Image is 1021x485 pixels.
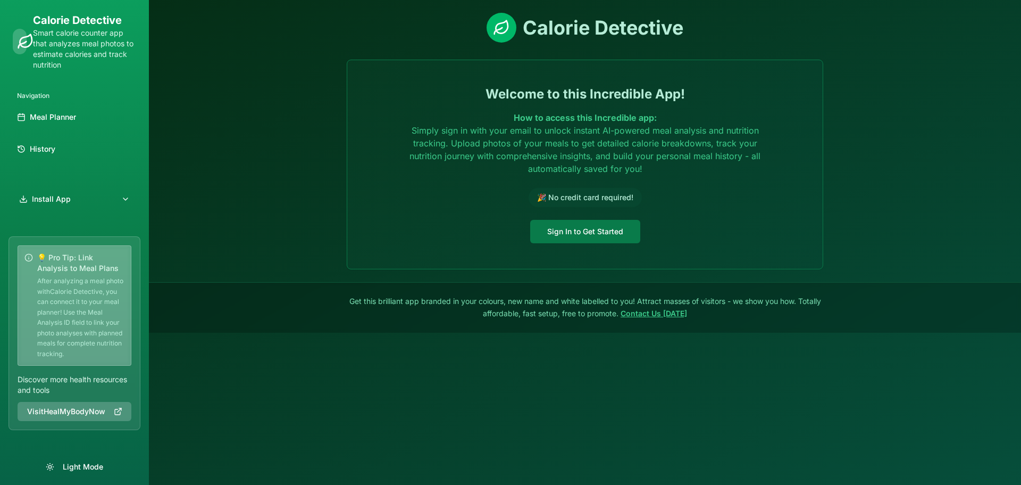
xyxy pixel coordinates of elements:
[360,86,810,103] h2: Welcome to this Incredible App!
[523,17,683,38] h1: Calorie Detective
[530,226,640,236] a: Sign In to Get Started
[18,402,131,421] a: VisitHealMyBodyNow
[621,309,687,318] a: Contact Us [DATE]
[13,187,136,211] button: Install App
[37,276,124,359] p: After analyzing a meal photo with Calorie Detective , you can connect it to your meal planner! Us...
[529,188,642,207] span: 🎉 No credit card required!
[33,28,136,70] p: Smart calorie counter app that analyzes meal photos to estimate calories and track nutrition
[13,87,136,104] div: Navigation
[13,104,136,130] a: Meal Planner
[33,13,136,28] h1: Calorie Detective
[32,194,71,204] span: Install App
[30,144,55,154] span: History
[30,112,76,122] span: Meal Planner
[406,111,764,175] p: Simply sign in with your email to unlock instant AI-powered meal analysis and nutrition tracking....
[37,252,124,274] p: 💡 Pro Tip: Link Analysis to Meal Plans
[9,457,140,476] button: Light Mode
[27,406,105,417] span: Visit HealMyBodyNow
[514,112,657,123] strong: How to access this Incredible app:
[347,295,823,320] p: Get this brilliant app branded in your colours, new name and white labelled to you! Attract masse...
[18,374,131,396] p: Discover more health resources and tools
[13,136,136,162] a: History
[530,220,640,243] button: Sign In to Get Started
